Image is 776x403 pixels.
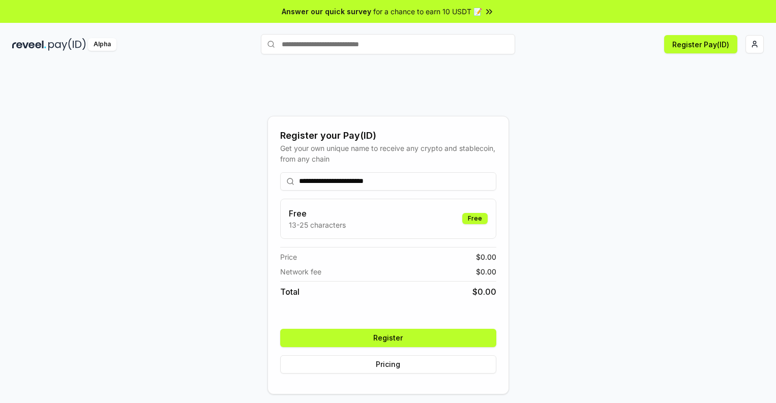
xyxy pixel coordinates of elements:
[12,38,46,51] img: reveel_dark
[280,329,496,347] button: Register
[280,143,496,164] div: Get your own unique name to receive any crypto and stablecoin, from any chain
[280,129,496,143] div: Register your Pay(ID)
[282,6,371,17] span: Answer our quick survey
[88,38,116,51] div: Alpha
[373,6,482,17] span: for a chance to earn 10 USDT 📝
[289,220,346,230] p: 13-25 characters
[48,38,86,51] img: pay_id
[289,207,346,220] h3: Free
[280,355,496,374] button: Pricing
[476,266,496,277] span: $ 0.00
[280,286,300,298] span: Total
[462,213,488,224] div: Free
[472,286,496,298] span: $ 0.00
[664,35,737,53] button: Register Pay(ID)
[280,266,321,277] span: Network fee
[476,252,496,262] span: $ 0.00
[280,252,297,262] span: Price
